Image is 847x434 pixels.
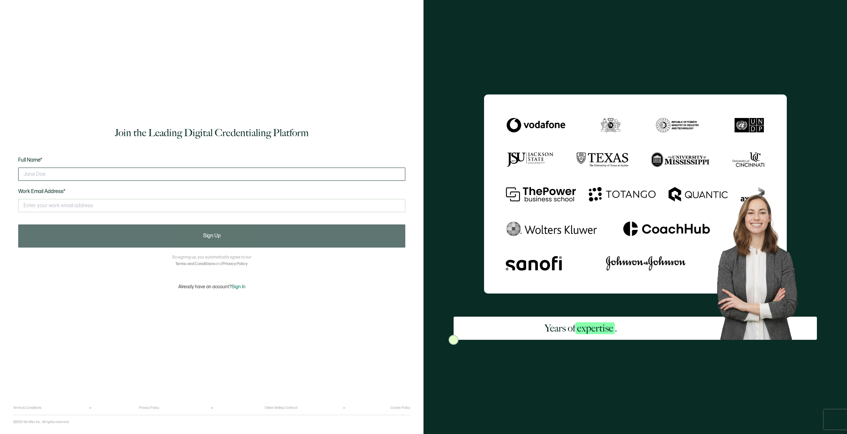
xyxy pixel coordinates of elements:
[13,406,41,410] a: Terms & Conditions
[13,420,69,424] p: ©2025 Sertifier Inc.. All rights reserved.
[708,187,817,340] img: Sertifier Signup - Years of <span class="strong-h">expertise</span>. Hero
[232,284,245,290] span: Sign In
[18,157,42,163] span: Full Name*
[115,126,309,139] h1: Join the Leading Digital Credentialing Platform
[18,168,405,181] input: Jane Doe
[203,233,221,239] span: Sign Up
[265,406,297,410] a: Online Selling Contract
[484,94,787,294] img: Sertifier Signup - Years of <span class="strong-h">expertise</span>.
[222,261,247,266] a: Privacy Policy
[390,406,410,410] a: Cookie Policy
[178,284,245,290] p: Already have an account?
[18,224,405,248] button: Sign Up
[575,322,615,334] span: expertise
[172,254,251,267] p: By signing up, you automatically agree to our and .
[545,322,617,335] h2: Years of .
[18,199,405,212] input: Enter your work email address
[139,406,159,410] a: Privacy Policy
[449,335,459,345] img: Sertifier Signup
[175,261,215,266] a: Terms and Conditions
[18,188,66,195] span: Work Email Address*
